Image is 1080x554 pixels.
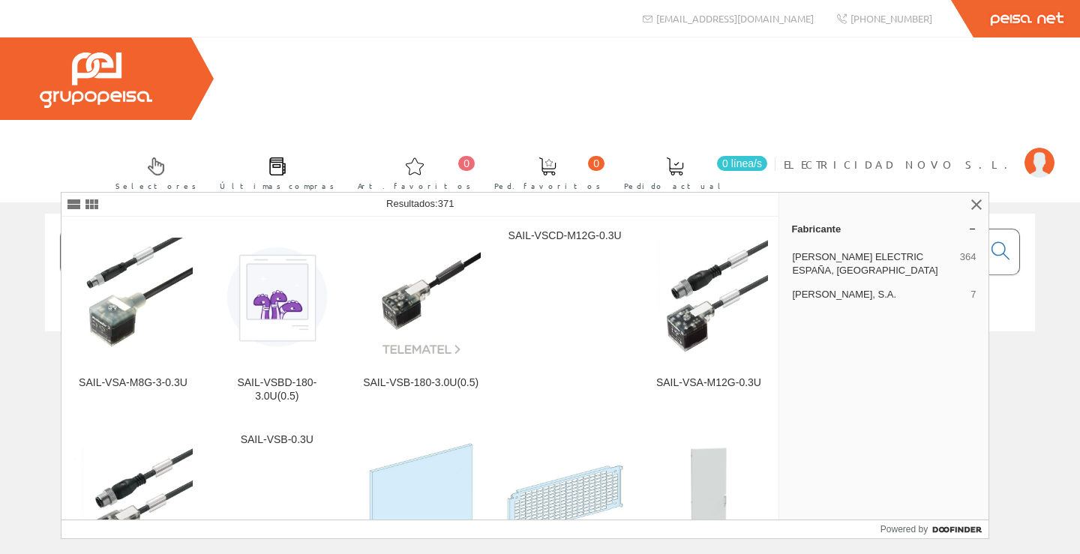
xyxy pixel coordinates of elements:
span: 0 [588,156,604,171]
span: Selectores [115,178,196,193]
span: [EMAIL_ADDRESS][DOMAIN_NAME] [656,12,814,25]
span: 0 [458,156,475,171]
div: SAIL-VSCD-M12G-0.3U [505,229,625,243]
div: SAIL-VSB-180-3.0U(0.5) [361,376,481,390]
span: Pedido actual [624,178,726,193]
div: SAIL-VSA-M12G-0.3U [649,376,769,390]
a: SAIL-VSA-M12G-0.3U SAIL-VSA-M12G-0.3U [637,217,781,421]
div: © Grupo Peisa [45,350,1035,363]
span: 7 [970,288,976,301]
img: SAIL-VSBD-180-3.0U(0.5) [217,238,337,357]
img: SAIL-VSB-180-3.0U(0.5) [361,238,481,357]
a: Powered by [880,520,989,538]
a: SAIL-VSCD-M12G-0.3U [493,217,637,421]
span: [PERSON_NAME] ELECTRIC ESPAÑA, [GEOGRAPHIC_DATA] [792,250,953,277]
img: SAIL-VSA-M12G-0.3U [649,238,769,357]
a: Últimas compras [205,145,342,199]
span: 0 línea/s [717,156,767,171]
span: Resultados: [386,198,454,209]
a: SAIL-VSA-M8G-3-0.3U SAIL-VSA-M8G-3-0.3U [61,217,205,421]
a: SAIL-VSB-180-3.0U(0.5) SAIL-VSB-180-3.0U(0.5) [349,217,493,421]
a: Fabricante [779,217,988,241]
span: 364 [960,250,976,277]
span: [PHONE_NUMBER] [850,12,932,25]
img: Grupo Peisa [40,52,152,108]
span: ELECTRICIDAD NOVO S.L. [784,157,1017,172]
span: Ped. favoritos [494,178,601,193]
div: SAIL-VSBD-180-3.0U(0.5) [217,376,337,403]
img: SAIL-VSA-M8G-3-0.3U [73,238,193,357]
a: SAIL-VSBD-180-3.0U(0.5) SAIL-VSBD-180-3.0U(0.5) [205,217,349,421]
a: ELECTRICIDAD NOVO S.L. [784,145,1054,159]
span: Últimas compras [220,178,334,193]
span: [PERSON_NAME], S.A. [792,288,964,301]
div: SAIL-VSB-0.3U [217,433,337,447]
span: Powered by [880,523,928,536]
a: Selectores [100,145,204,199]
span: Art. favoritos [358,178,471,193]
div: SAIL-VSA-M8G-3-0.3U [73,376,193,390]
span: 371 [438,198,454,209]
